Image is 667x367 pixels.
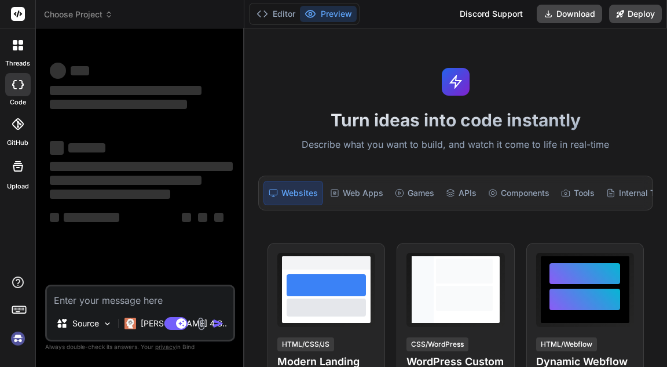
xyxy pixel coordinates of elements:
button: Deploy [609,5,662,23]
span: ‌ [64,213,119,222]
span: privacy [155,343,176,350]
span: Choose Project [44,9,113,20]
button: Editor [252,6,300,22]
span: ‌ [50,190,170,199]
span: ‌ [214,213,223,222]
div: APIs [441,181,481,205]
button: Preview [300,6,357,22]
p: Describe what you want to build, and watch it come to life in real-time [251,137,660,152]
span: ‌ [50,176,201,185]
img: Claude 4 Sonnet [124,318,136,329]
p: Always double-check its answers. Your in Bind [45,341,235,353]
button: Download [537,5,602,23]
div: Components [483,181,554,205]
div: Discord Support [453,5,530,23]
label: threads [5,59,30,68]
img: attachment [195,317,208,330]
span: ‌ [71,66,89,75]
p: Source [72,318,99,329]
div: HTML/CSS/JS [277,337,334,351]
div: CSS/WordPress [406,337,468,351]
span: ‌ [50,100,187,109]
span: ‌ [50,86,201,95]
span: ‌ [50,213,59,222]
span: ‌ [50,162,233,171]
div: Web Apps [325,181,388,205]
img: icon [212,318,224,329]
span: ‌ [198,213,207,222]
div: Games [390,181,439,205]
h1: Turn ideas into code instantly [251,110,660,130]
span: ‌ [50,141,64,155]
span: ‌ [50,63,66,79]
img: Pick Models [102,319,112,329]
img: signin [8,329,28,348]
span: ‌ [182,213,191,222]
div: Tools [556,181,599,205]
label: GitHub [7,138,28,148]
div: Websites [263,181,323,205]
span: ‌ [68,143,105,152]
div: HTML/Webflow [536,337,597,351]
label: code [10,97,26,107]
p: [PERSON_NAME] 4 S.. [141,318,227,329]
label: Upload [7,181,29,191]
